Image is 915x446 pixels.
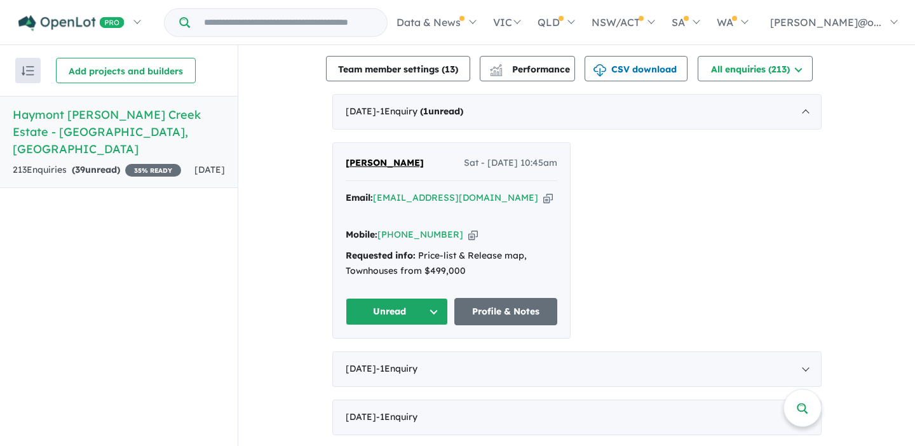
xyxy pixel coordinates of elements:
[423,105,428,117] span: 1
[332,351,822,387] div: [DATE]
[490,68,503,76] img: bar-chart.svg
[346,156,424,171] a: [PERSON_NAME]
[376,411,417,422] span: - 1 Enquir y
[490,64,501,71] img: line-chart.svg
[13,106,225,158] h5: Haymont [PERSON_NAME] Creek Estate - [GEOGRAPHIC_DATA] , [GEOGRAPHIC_DATA]
[346,248,557,279] div: Price-list & Release map, Townhouses from $499,000
[346,157,424,168] span: [PERSON_NAME]
[193,9,384,36] input: Try estate name, suburb, builder or developer
[376,363,417,374] span: - 1 Enquir y
[22,66,34,76] img: sort.svg
[464,156,557,171] span: Sat - [DATE] 10:45am
[56,58,196,83] button: Add projects and builders
[346,298,449,325] button: Unread
[480,56,575,81] button: Performance
[454,298,557,325] a: Profile & Notes
[194,164,225,175] span: [DATE]
[543,191,553,205] button: Copy
[346,229,377,240] strong: Mobile:
[332,400,822,435] div: [DATE]
[770,16,881,29] span: [PERSON_NAME]@o...
[593,64,606,77] img: download icon
[13,163,181,178] div: 213 Enquir ies
[377,229,463,240] a: [PHONE_NUMBER]
[72,164,120,175] strong: ( unread)
[18,15,125,31] img: Openlot PRO Logo White
[445,64,455,75] span: 13
[75,164,85,175] span: 39
[698,56,813,81] button: All enquiries (213)
[585,56,688,81] button: CSV download
[346,250,416,261] strong: Requested info:
[492,64,570,75] span: Performance
[332,94,822,130] div: [DATE]
[125,164,181,177] span: 35 % READY
[346,192,373,203] strong: Email:
[468,228,478,241] button: Copy
[373,192,538,203] a: [EMAIL_ADDRESS][DOMAIN_NAME]
[420,105,463,117] strong: ( unread)
[376,105,463,117] span: - 1 Enquir y
[326,56,470,81] button: Team member settings (13)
